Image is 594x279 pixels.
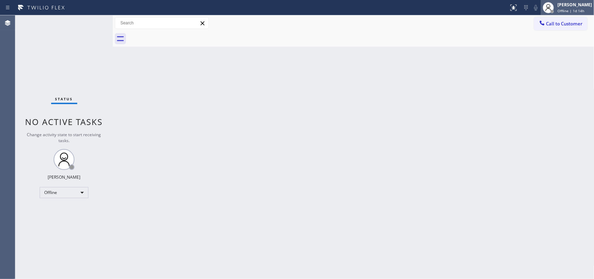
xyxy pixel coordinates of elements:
[534,17,587,30] button: Call to Customer
[557,8,584,13] span: Offline | 1d 14h
[546,21,583,27] span: Call to Customer
[557,2,592,8] div: [PERSON_NAME]
[55,96,73,101] span: Status
[115,17,208,29] input: Search
[531,3,541,13] button: Mute
[40,187,88,198] div: Offline
[48,174,80,180] div: [PERSON_NAME]
[27,132,101,144] span: Change activity state to start receiving tasks.
[25,116,103,127] span: No active tasks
